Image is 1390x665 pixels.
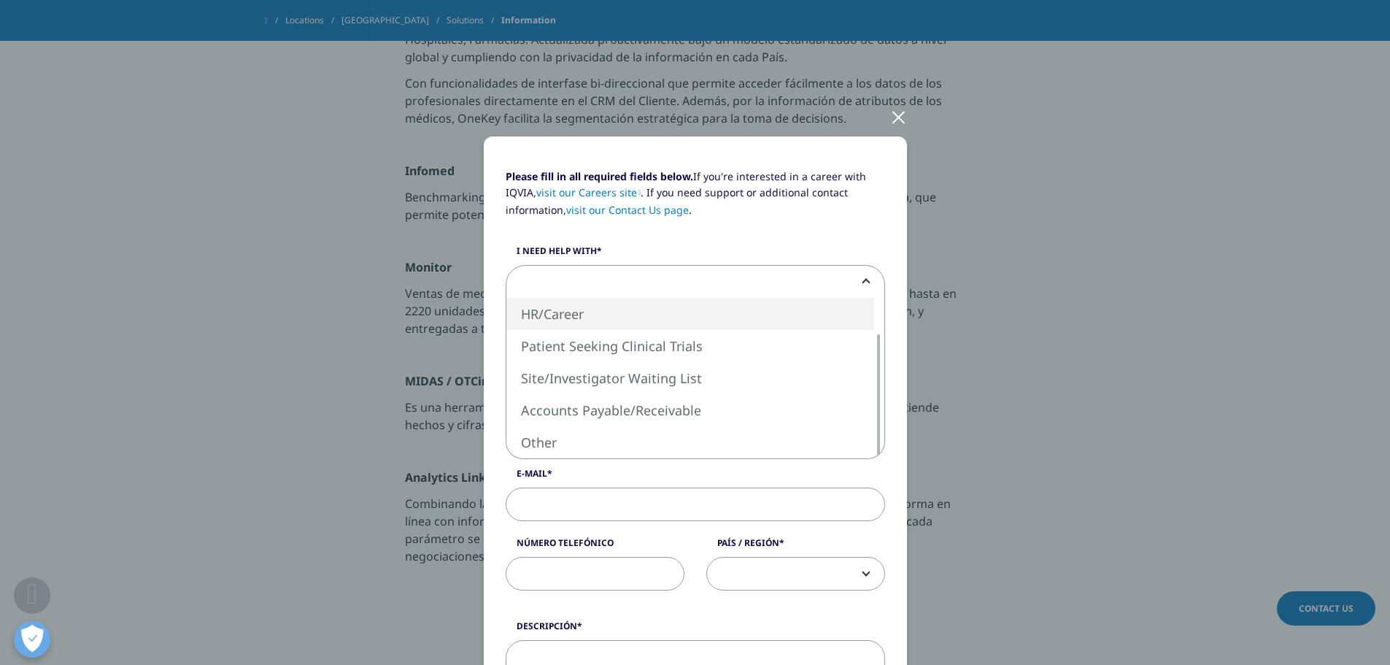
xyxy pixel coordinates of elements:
label: país / región [706,537,885,557]
p: If you're interested in a career with IQVIA, . If you need support or additional contact informat... [506,169,885,229]
li: HR/Career [506,298,874,330]
label: descripción [506,620,885,640]
button: Abrir preferencias [14,621,50,658]
a: visit our Careers site [536,185,641,199]
a: visit our Contact Us page [566,203,689,217]
label: número telefónico [506,537,684,557]
li: Site/Investigator Waiting List [506,362,874,394]
li: Accounts Payable/Receivable [506,394,874,426]
strong: Please fill in all required fields below. [506,169,693,183]
label: E-Mail [506,467,885,488]
label: I need help with [506,245,885,265]
li: Patient Seeking Clinical Trials [506,330,874,362]
li: Other [506,426,874,458]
